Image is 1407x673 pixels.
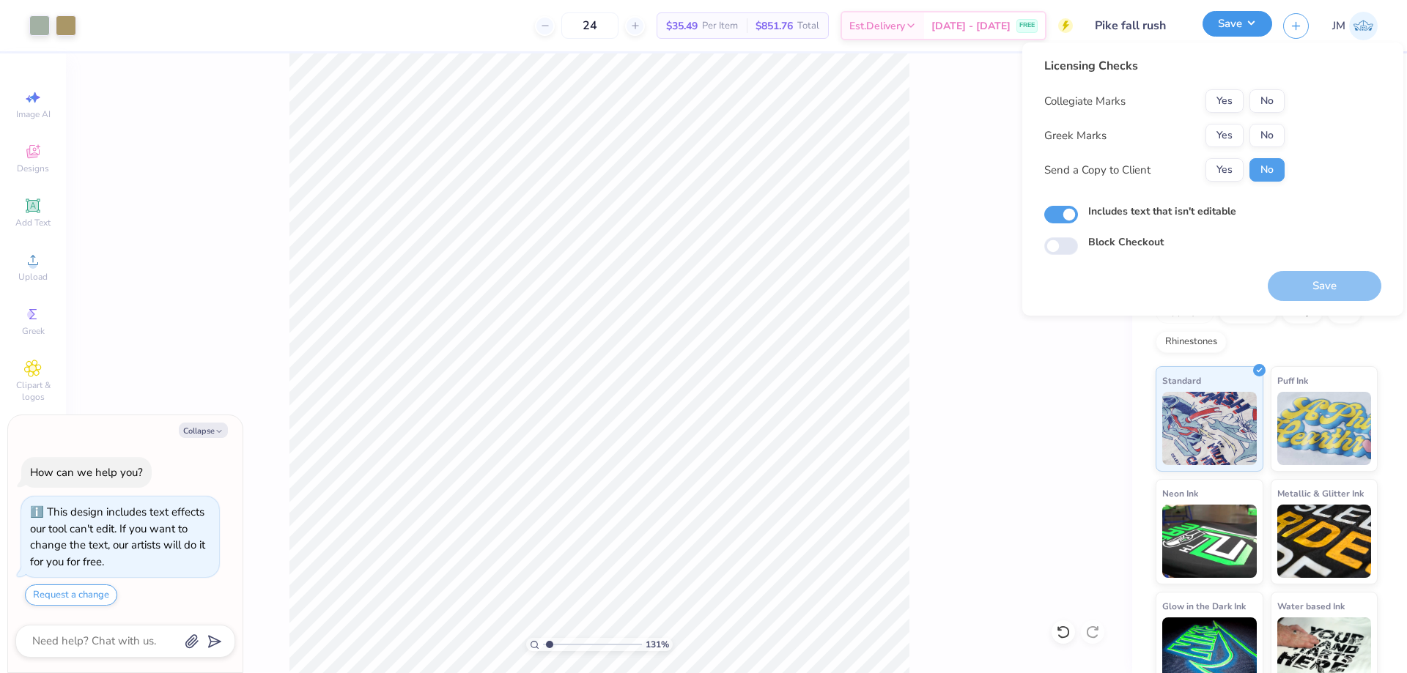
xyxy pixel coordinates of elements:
button: No [1249,158,1285,182]
div: Greek Marks [1044,127,1107,144]
span: Standard [1162,373,1201,388]
span: 131 % [646,638,669,651]
img: Standard [1162,392,1257,465]
button: No [1249,124,1285,147]
span: Per Item [702,18,738,34]
span: Clipart & logos [7,379,59,403]
button: Yes [1205,89,1244,113]
img: Joshua Macky Gaerlan [1349,12,1378,40]
span: FREE [1019,21,1035,31]
img: Neon Ink [1162,505,1257,578]
span: Puff Ink [1277,373,1308,388]
span: JM [1332,18,1345,34]
div: Licensing Checks [1044,57,1285,75]
img: Metallic & Glitter Ink [1277,505,1372,578]
span: $35.49 [666,18,698,34]
span: Glow in the Dark Ink [1162,598,1246,614]
label: Includes text that isn't editable [1088,204,1236,219]
button: Yes [1205,124,1244,147]
span: Metallic & Glitter Ink [1277,486,1364,501]
button: Save [1203,11,1272,37]
div: This design includes text effects our tool can't edit. If you want to change the text, our artist... [30,505,205,569]
label: Block Checkout [1088,234,1164,250]
span: Neon Ink [1162,486,1198,501]
span: Upload [18,271,48,283]
button: Yes [1205,158,1244,182]
span: Designs [17,163,49,174]
div: Rhinestones [1156,331,1227,353]
div: Send a Copy to Client [1044,162,1151,179]
button: Request a change [25,584,117,606]
span: Add Text [15,217,51,228]
input: Untitled Design [1084,11,1192,40]
img: Puff Ink [1277,392,1372,465]
div: Collegiate Marks [1044,93,1126,110]
span: Water based Ink [1277,598,1345,614]
button: Collapse [179,423,228,438]
div: How can we help you? [30,465,143,480]
span: Greek [22,325,45,337]
span: [DATE] - [DATE] [931,18,1011,34]
span: $851.76 [756,18,793,34]
input: – – [561,12,618,39]
a: JM [1332,12,1378,40]
button: No [1249,89,1285,113]
span: Image AI [16,108,51,120]
span: Est. Delivery [849,18,905,34]
span: Total [797,18,819,34]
